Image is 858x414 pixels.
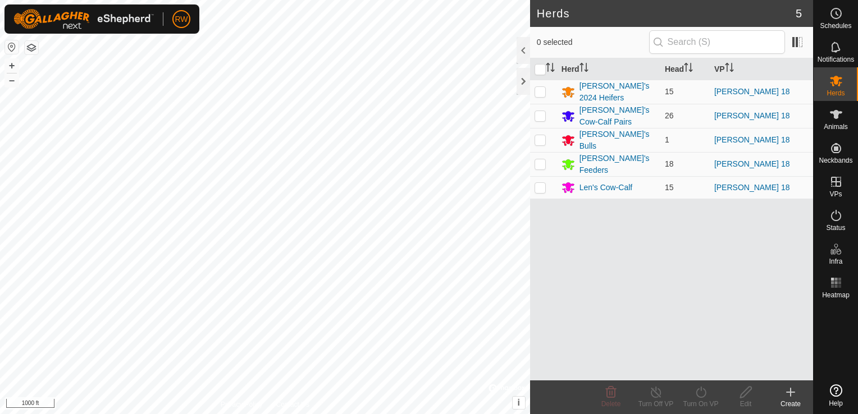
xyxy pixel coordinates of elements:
span: VPs [829,191,842,197]
p-sorticon: Activate to sort [579,65,588,73]
span: i [518,398,520,407]
span: Neckbands [819,157,852,164]
div: [PERSON_NAME]'s 2024 Heifers [579,80,656,104]
span: 1 [665,135,669,144]
span: RW [175,13,188,25]
span: 15 [665,183,674,192]
button: + [5,59,19,72]
span: 0 selected [537,36,649,48]
span: 5 [796,5,802,22]
p-sorticon: Activate to sort [725,65,734,73]
span: Herds [827,90,845,96]
a: Privacy Policy [221,399,263,410]
th: VP [710,58,813,80]
span: Status [826,224,845,231]
button: Reset Map [5,40,19,54]
div: [PERSON_NAME]'s Feeders [579,153,656,176]
a: [PERSON_NAME] 18 [714,87,790,96]
div: Edit [723,399,768,409]
p-sorticon: Activate to sort [684,65,693,73]
div: [PERSON_NAME]'s Cow-Calf Pairs [579,104,656,128]
span: Schedules [820,22,851,29]
span: 26 [665,111,674,120]
h2: Herds [537,7,796,20]
span: Notifications [818,56,854,63]
span: Help [829,400,843,407]
div: Turn Off VP [633,399,678,409]
a: Help [814,380,858,411]
a: [PERSON_NAME] 18 [714,159,790,168]
div: Len's Cow-Calf [579,182,633,194]
span: 15 [665,87,674,96]
a: [PERSON_NAME] 18 [714,135,790,144]
span: Infra [829,258,842,265]
button: – [5,73,19,87]
a: Contact Us [276,399,309,410]
a: [PERSON_NAME] 18 [714,111,790,120]
button: i [513,397,525,409]
a: [PERSON_NAME] 18 [714,183,790,192]
input: Search (S) [649,30,785,54]
span: Heatmap [822,292,850,298]
span: 18 [665,159,674,168]
img: Gallagher Logo [13,9,154,29]
th: Herd [557,58,660,80]
p-sorticon: Activate to sort [546,65,555,73]
th: Head [660,58,710,80]
button: Map Layers [25,41,38,54]
span: Animals [824,123,848,130]
div: Create [768,399,813,409]
div: Turn On VP [678,399,723,409]
div: [PERSON_NAME]'s Bulls [579,128,656,152]
span: Delete [601,400,621,408]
